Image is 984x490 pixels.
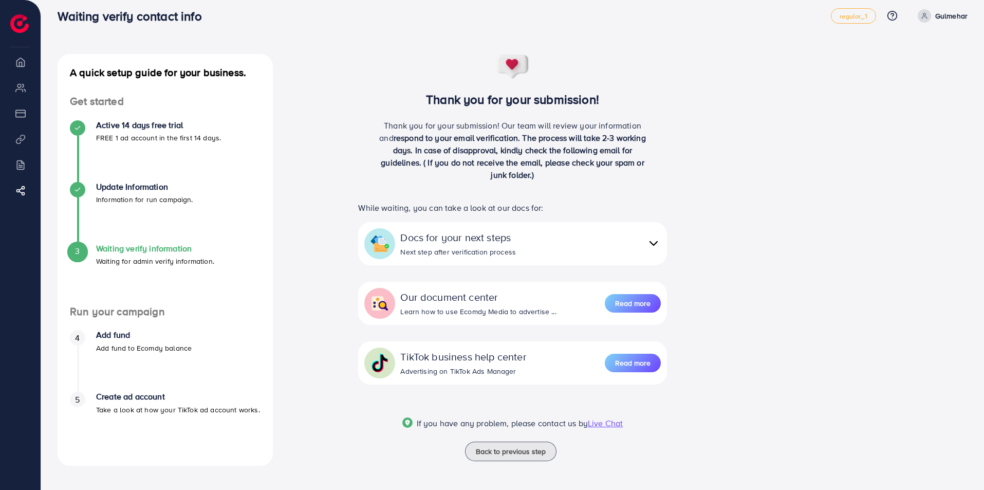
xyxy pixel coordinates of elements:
[605,353,661,373] a: Read more
[935,10,968,22] p: Gulmehar
[615,358,651,368] span: Read more
[58,330,273,392] li: Add fund
[400,247,516,257] div: Next step after verification process
[370,354,389,372] img: collapse
[588,418,623,429] span: Live Chat
[400,366,526,376] div: Advertising on TikTok Ads Manager
[496,54,530,80] img: success
[75,394,80,406] span: 5
[75,245,80,257] span: 3
[58,305,273,318] h4: Run your campaign
[400,230,516,245] div: Docs for your next steps
[96,182,193,192] h4: Update Information
[605,354,661,372] button: Read more
[417,418,588,429] span: If you have any problem, please contact us by
[465,442,556,461] button: Back to previous step
[96,330,192,340] h4: Add fund
[58,244,273,305] li: Waiting verify information
[646,236,661,251] img: collapse
[96,392,260,402] h4: Create ad account
[58,392,273,453] li: Create ad account
[358,202,666,214] p: While waiting, you can take a look at our docs for:
[400,349,526,364] div: TikTok business help center
[400,289,556,304] div: Our document center
[58,9,210,24] h3: Waiting verify contact info
[605,294,661,313] button: Read more
[381,132,646,180] span: respond to your email verification. The process will take 2-3 working days. In case of disapprova...
[402,418,413,428] img: Popup guide
[400,306,556,317] div: Learn how to use Ecomdy Media to advertise ...
[914,9,968,23] a: Gulmehar
[58,66,273,79] h4: A quick setup guide for your business.
[615,298,651,308] span: Read more
[96,244,214,253] h4: Waiting verify information
[96,342,192,354] p: Add fund to Ecomdy balance
[75,332,80,344] span: 4
[96,132,221,144] p: FREE 1 ad account in the first 14 days.
[376,119,650,181] p: Thank you for your submission! Our team will review your information and
[605,293,661,314] a: Read more
[831,8,876,24] a: regular_1
[476,446,546,457] span: Back to previous step
[341,92,684,107] h3: Thank you for your submission!
[96,193,193,206] p: Information for run campaign.
[370,234,389,253] img: collapse
[96,120,221,130] h4: Active 14 days free trial
[370,294,389,313] img: collapse
[58,182,273,244] li: Update Information
[96,255,214,267] p: Waiting for admin verify information.
[10,14,29,33] img: logo
[58,120,273,182] li: Active 14 days free trial
[96,404,260,416] p: Take a look at how your TikTok ad account works.
[840,13,867,20] span: regular_1
[940,444,976,482] iframe: Chat
[58,95,273,108] h4: Get started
